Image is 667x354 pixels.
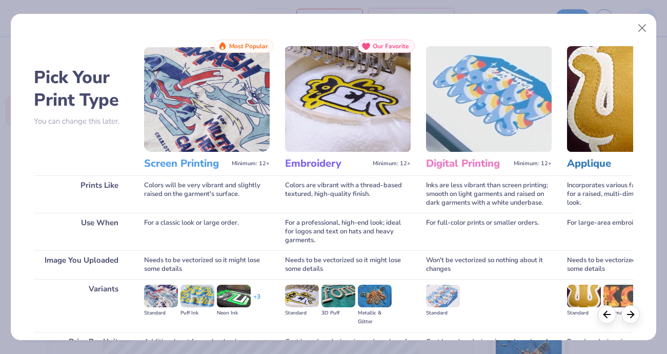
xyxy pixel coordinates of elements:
span: Our Favorite [373,43,409,50]
div: Standard [144,309,178,318]
button: Close [633,18,652,38]
img: Standard [426,285,460,307]
h2: Pick Your Print Type [34,66,129,111]
img: Standard [285,285,319,307]
div: Inks are less vibrant than screen printing; smooth on light garments and raised on dark garments ... [426,175,552,213]
img: Embroidery [285,46,411,152]
img: Screen Printing [144,46,270,152]
h3: Digital Printing [426,157,510,170]
img: 3D Puff [321,285,355,307]
div: Standard [567,309,601,318]
div: Colors are vibrant with a thread-based textured, high-quality finish. [285,175,411,213]
div: 3D Puff [321,309,355,318]
div: Use When [34,213,129,250]
div: Needs to be vectorized so it might lose some details [144,250,270,279]
span: Minimum: 12+ [232,160,270,167]
h3: Applique [567,157,651,170]
div: Standard [285,309,319,318]
span: Minimum: 12+ [373,160,411,167]
div: Variants [34,279,129,332]
div: Neon Ink [217,309,251,318]
img: Standard [567,285,601,307]
div: Metallic & Glitter [358,309,392,326]
p: You can change this later. [34,117,129,126]
span: Minimum: 12+ [514,160,552,167]
div: Colors will be very vibrant and slightly raised on the garment's surface. [144,175,270,213]
div: Image You Uploaded [34,250,129,279]
div: Prints Like [34,175,129,213]
div: Won't be vectorized so nothing about it changes [426,250,552,279]
div: Puff Ink [180,309,214,318]
div: For full-color prints or smaller orders. [426,213,552,250]
div: Needs to be vectorized so it might lose some details [285,250,411,279]
img: Neon Ink [217,285,251,307]
h3: Screen Printing [144,157,228,170]
div: Standard [426,309,460,318]
img: Sublimated [603,285,637,307]
h3: Embroidery [285,157,369,170]
img: Standard [144,285,178,307]
span: Most Popular [229,43,268,50]
div: + 3 [253,292,260,310]
img: Digital Printing [426,46,552,152]
img: Metallic & Glitter [358,285,392,307]
div: For a classic look or large order. [144,213,270,250]
div: For a professional, high-end look; ideal for logos and text on hats and heavy garments. [285,213,411,250]
img: Puff Ink [180,285,214,307]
